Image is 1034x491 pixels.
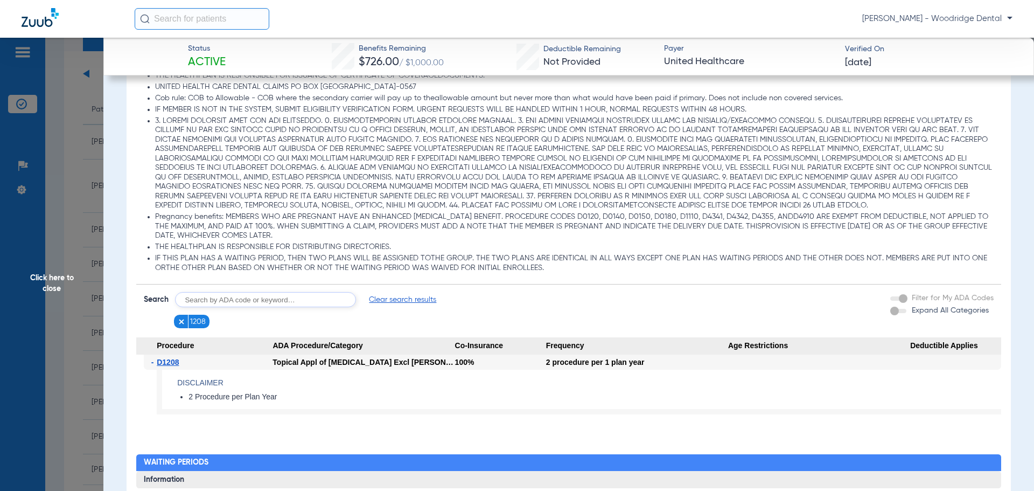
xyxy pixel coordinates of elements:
span: Procedure [136,337,273,355]
span: United Healthcare [664,55,836,68]
span: [PERSON_NAME] - Woodridge Dental [862,13,1012,24]
span: Clear search results [369,294,436,305]
span: Search [144,294,169,305]
li: IF MEMBER IS NOT IN THE SYSTEM, SUBMIT ELIGIBILITY VERIFICATION FORM. URGENT REQUESTS WILL BE HAN... [155,105,994,115]
h2: Waiting Periods [136,454,1002,472]
span: Not Provided [543,57,600,67]
div: 2 procedure per 1 plan year [546,355,728,370]
span: Age Restrictions [728,337,910,355]
img: Zuub Logo [22,8,59,27]
img: x.svg [178,318,185,326]
li: UNITED HEALTH CARE DENTAL CLAIMS PO BOX [GEOGRAPHIC_DATA]-0567 [155,82,994,92]
span: Deductible Remaining [543,44,621,55]
span: Deductible Applies [910,337,1001,355]
span: Verified On [845,44,1017,55]
h4: Disclaimer [177,377,1001,389]
label: Filter for My ADA Codes [910,293,994,304]
div: 100% [455,355,546,370]
span: ADA Procedure/Category [273,337,455,355]
li: THE HEALTHPLAN IS RESPONSIBLE FOR ISSUANCE OF CERTIFICATE OF COVERAGEDOCUMENTS. [155,71,994,81]
span: 1208 [190,316,206,327]
span: Frequency [546,337,728,355]
span: Co-Insurance [455,337,546,355]
span: Benefits Remaining [359,43,444,54]
input: Search by ADA code or keyword… [175,292,356,307]
span: $726.00 [359,57,399,68]
div: Topical Appl of [MEDICAL_DATA] Excl [PERSON_NAME] [273,355,455,370]
input: Search for patients [135,8,269,30]
li: 2 Procedure per Plan Year [188,392,1001,402]
li: 3. LOREMI DOLORSIT AMET CON ADI ELITSEDDO. 0. EIUSMODTEMPORIN UTLABOR ETDOLORE MAGNAAL. 3. ENI AD... [155,116,994,211]
li: Cob rule: COB to Allowable - COB where the secondary carrier will pay up to theallowable amount b... [155,94,994,103]
h3: Information [136,471,1002,488]
span: / $1,000.00 [399,59,444,67]
span: D1208 [157,358,179,366]
span: [DATE] [845,56,871,70]
span: - [151,355,157,370]
span: Status [188,43,226,54]
span: Payer [664,43,836,54]
span: Expand All Categories [912,307,989,314]
span: Active [188,55,226,70]
li: Pregnancy benefits: MEMBERS WHO ARE PREGNANT HAVE AN ENHANCED [MEDICAL_DATA] BENEFIT. PROCEDURE C... [155,212,994,241]
img: Search Icon [140,14,150,24]
li: IF THIS PLAN HAS A WAITING PERIOD, THEN TWO PLANS WILL BE ASSIGNED TOTHE GROUP. THE TWO PLANS ARE... [155,254,994,273]
li: THE HEALTHPLAN IS RESPONSIBLE FOR DISTRIBUTING DIRECTORIES. [155,243,994,252]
